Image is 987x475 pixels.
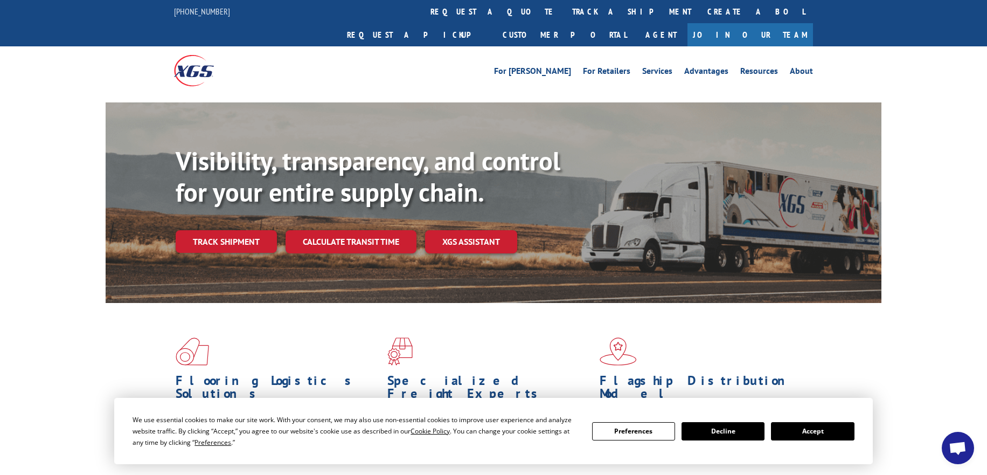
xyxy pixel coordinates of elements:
a: Services [642,67,672,79]
h1: Specialized Freight Experts [387,374,591,405]
a: Learn More > [387,454,522,466]
button: Decline [682,422,764,440]
a: Join Our Team [687,23,813,46]
div: Cookie Consent Prompt [114,398,873,464]
h1: Flooring Logistics Solutions [176,374,379,405]
span: Cookie Policy [411,426,450,436]
b: Visibility, transparency, and control for your entire supply chain. [176,144,560,209]
a: Customer Portal [495,23,635,46]
a: Learn More > [176,454,310,466]
a: Calculate transit time [286,230,416,253]
span: Preferences [194,438,231,447]
a: Track shipment [176,230,277,253]
a: For [PERSON_NAME] [494,67,571,79]
div: We use essential cookies to make our site work. With your consent, we may also use non-essential ... [133,414,579,448]
a: Advantages [684,67,728,79]
a: Agent [635,23,687,46]
a: Resources [740,67,778,79]
img: xgs-icon-total-supply-chain-intelligence-red [176,338,209,366]
a: XGS ASSISTANT [425,230,517,253]
h1: Flagship Distribution Model [600,374,803,405]
button: Preferences [592,422,675,440]
button: Accept [771,422,854,440]
img: xgs-icon-flagship-distribution-model-red [600,338,637,366]
a: Open chat [942,432,974,464]
a: For Retailers [583,67,630,79]
img: xgs-icon-focused-on-flooring-red [387,338,413,366]
a: Request a pickup [339,23,495,46]
a: About [790,67,813,79]
a: [PHONE_NUMBER] [174,6,230,17]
